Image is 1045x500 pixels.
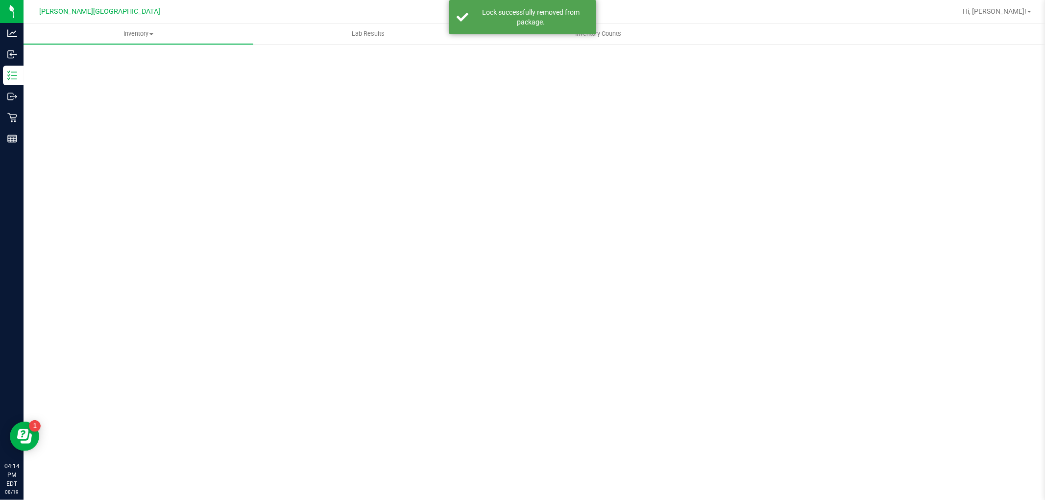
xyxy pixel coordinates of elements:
inline-svg: Retail [7,113,17,122]
span: [PERSON_NAME][GEOGRAPHIC_DATA] [40,7,161,16]
p: 08/19 [4,488,19,496]
a: Lab Results [253,24,483,44]
a: Inventory [24,24,253,44]
inline-svg: Inventory [7,71,17,80]
p: 04:14 PM EDT [4,462,19,488]
inline-svg: Reports [7,134,17,143]
inline-svg: Outbound [7,92,17,101]
div: Lock successfully removed from package. [474,7,589,27]
a: Inventory Counts [483,24,713,44]
inline-svg: Analytics [7,28,17,38]
iframe: Resource center [10,422,39,451]
span: Hi, [PERSON_NAME]! [963,7,1026,15]
inline-svg: Inbound [7,49,17,59]
iframe: Resource center unread badge [29,420,41,432]
span: Inventory [24,29,253,38]
span: Inventory Counts [562,29,634,38]
span: Lab Results [339,29,398,38]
